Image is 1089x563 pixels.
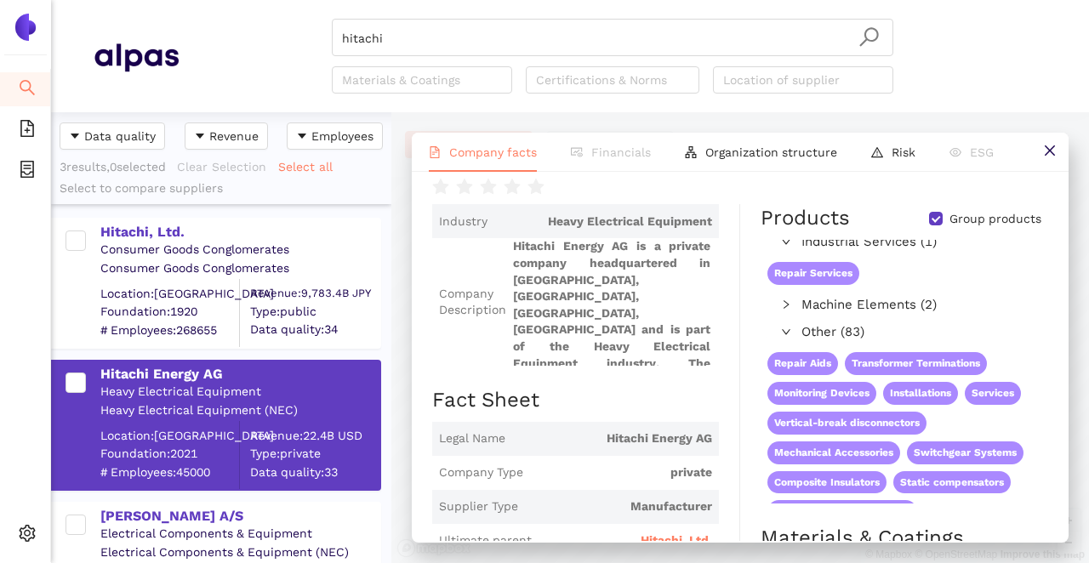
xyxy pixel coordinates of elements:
button: close [1030,133,1069,171]
span: Gas-Insulated Switchgears [767,500,917,523]
span: file-text [429,146,441,158]
h2: Materials & Coatings [761,524,1048,553]
span: file-add [19,114,36,148]
span: right [781,299,791,310]
div: Consumer Goods Conglomerates [100,260,379,277]
span: Industry [439,213,487,230]
span: Legal Name [439,430,505,447]
span: private [530,464,712,481]
button: caret-downData quality [60,122,165,150]
div: Location: [GEOGRAPHIC_DATA] [100,285,239,302]
span: setting [19,519,36,553]
span: Type: public [250,303,379,320]
span: Switchgear Systems [907,441,1023,464]
img: Homepage [94,36,179,78]
span: Industrial Services (1) [801,232,1040,253]
span: search [858,26,880,48]
div: Other (83) [761,319,1046,346]
span: Company facts [449,145,537,159]
div: Machine Elements (2) [761,292,1046,319]
span: container [19,155,36,189]
span: Other (83) [801,322,1040,343]
span: star [456,179,473,196]
span: Revenue [209,127,259,145]
div: Electrical Components & Equipment (NEC) [100,544,379,561]
span: Foundation: 1920 [100,304,239,321]
span: Group products [943,211,1048,228]
span: Company Description [439,286,506,319]
span: warning [871,146,883,158]
span: close [1043,144,1057,157]
span: Transformer Terminations [845,352,987,375]
button: caret-downEmployees [287,122,383,150]
span: Supplier Type [439,498,518,515]
span: star [504,179,521,196]
span: Heavy Electrical Equipment [494,213,712,230]
span: Composite Insulators [767,471,887,494]
span: right [781,236,791,247]
span: Type: private [250,446,379,463]
span: Hitachi Energy AG is a private company headquartered in [GEOGRAPHIC_DATA], [GEOGRAPHIC_DATA], [GE... [513,238,712,366]
span: Repair Services [767,262,859,285]
span: eye [949,146,961,158]
span: Organization structure [705,145,837,159]
span: Repair Aids [767,352,838,375]
span: Data quality [84,127,156,145]
span: 3 results, 0 selected [60,160,166,173]
div: Revenue: 22.4B USD [250,427,379,444]
span: Services [965,382,1021,405]
span: Installations [883,382,958,405]
span: Select all [278,157,333,176]
span: search [19,73,36,107]
span: Monitoring Devices [767,382,876,405]
span: star [527,179,544,196]
span: Hitachi, Ltd. [641,532,712,549]
div: Location: [GEOGRAPHIC_DATA] [100,427,239,444]
span: Company Type [439,464,523,481]
div: Revenue: 9,783.4B JPY [250,285,379,300]
button: Select all [277,153,344,180]
span: Hitachi Energy AG [512,430,712,447]
div: Products [761,204,850,233]
span: Manufacturer [525,498,712,515]
div: Electrical Components & Equipment [100,526,379,543]
div: Heavy Electrical Equipment [100,384,379,401]
span: Vertical-break disconnectors [767,412,927,435]
div: Hitachi, Ltd. [100,223,379,242]
span: Data quality: 34 [250,321,379,338]
span: star [432,179,449,196]
span: Employees [311,127,373,145]
span: caret-down [296,130,308,144]
span: Machine Elements (2) [801,295,1040,316]
span: # Employees: 45000 [100,463,239,481]
button: Clear Selection [176,153,277,180]
span: Ultimate parent [439,532,532,549]
div: [PERSON_NAME] A/S [100,507,379,526]
span: Financials [591,145,651,159]
div: Hitachi Energy AG [100,365,379,384]
span: caret-down [194,130,206,144]
div: Select to compare suppliers [60,180,383,197]
div: Industrial Services (1) [761,229,1046,256]
span: ESG [970,145,994,159]
span: fund-view [571,146,583,158]
span: right [781,327,791,337]
span: Risk [892,145,915,159]
h2: Fact Sheet [432,386,719,415]
div: Heavy Electrical Equipment (NEC) [100,402,379,419]
span: apartment [685,146,697,158]
div: Consumer Goods Conglomerates [100,242,379,259]
img: Logo [12,14,39,41]
span: caret-down [69,130,81,144]
span: Mechanical Accessories [767,441,900,464]
span: Static compensators [893,471,1011,494]
span: # Employees: 268655 [100,321,239,338]
span: star [480,179,497,196]
button: caret-downRevenue [185,122,268,150]
span: Foundation: 2021 [100,446,239,463]
span: Data quality: 33 [250,463,379,481]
